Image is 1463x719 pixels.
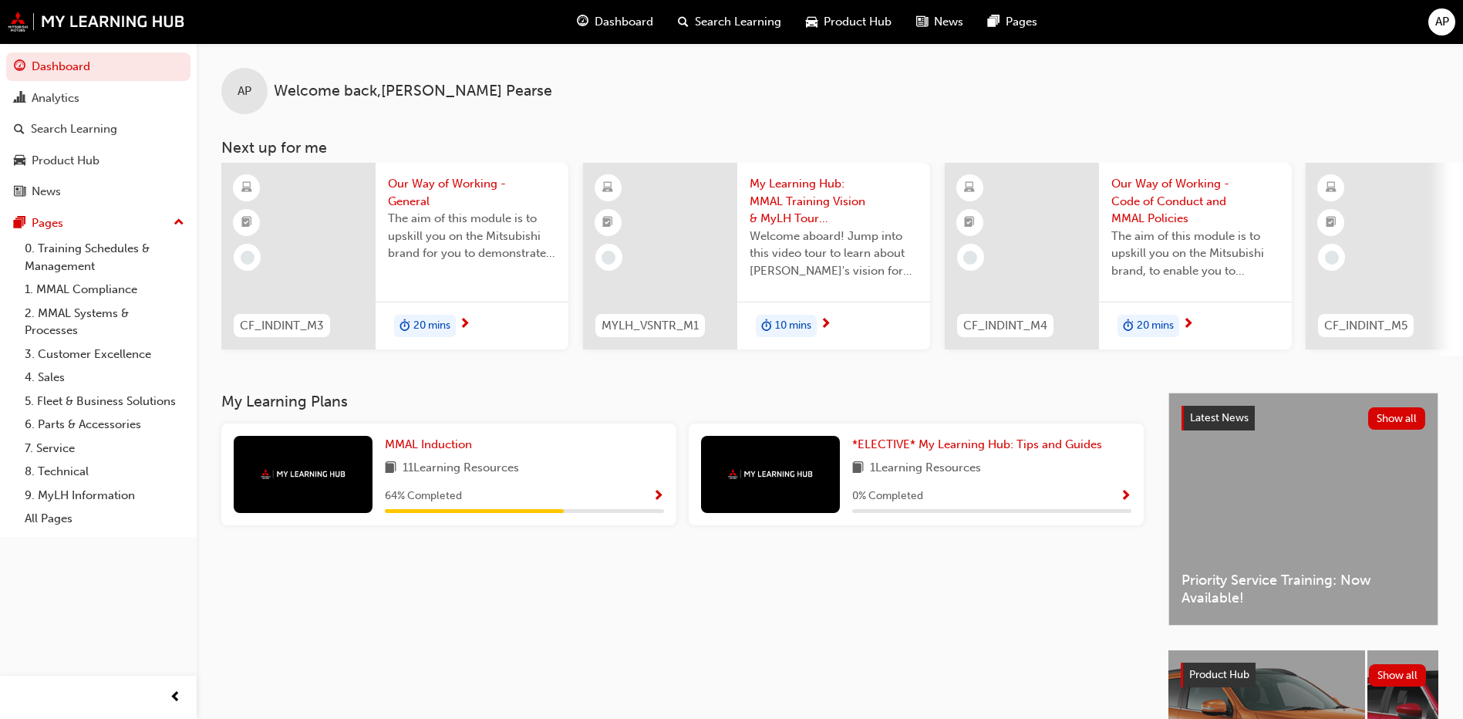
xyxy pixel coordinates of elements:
a: News [6,177,190,206]
a: 0. Training Schedules & Management [19,237,190,278]
h3: Next up for me [197,139,1463,157]
button: Show Progress [652,487,664,506]
h3: My Learning Plans [221,393,1144,410]
span: news-icon [14,185,25,199]
span: next-icon [820,318,831,332]
span: CF_INDINT_M5 [1324,317,1407,335]
span: Show Progress [652,490,664,504]
span: CF_INDINT_M4 [963,317,1047,335]
button: Pages [6,209,190,238]
span: News [934,13,963,31]
a: news-iconNews [904,6,976,38]
a: car-iconProduct Hub [794,6,904,38]
span: chart-icon [14,92,25,106]
span: Our Way of Working - Code of Conduct and MMAL Policies [1111,175,1279,228]
span: duration-icon [399,316,410,336]
a: guage-iconDashboard [565,6,666,38]
span: learningRecordVerb_NONE-icon [1325,251,1339,265]
span: CF_INDINT_M3 [240,317,324,335]
div: Pages [32,214,63,232]
span: search-icon [14,123,25,137]
img: mmal [261,469,346,479]
button: AP [1428,8,1455,35]
span: 10 mins [775,317,811,335]
span: Show Progress [1120,490,1131,504]
span: 20 mins [413,317,450,335]
span: next-icon [459,318,470,332]
span: book-icon [385,459,396,478]
span: The aim of this module is to upskill you on the Mitsubishi brand for you to demonstrate the same ... [388,210,556,262]
span: booktick-icon [241,213,252,233]
a: 1. MMAL Compliance [19,278,190,302]
a: CF_INDINT_M3Our Way of Working - GeneralThe aim of this module is to upskill you on the Mitsubish... [221,163,568,349]
span: guage-icon [14,60,25,74]
span: learningRecordVerb_NONE-icon [602,251,615,265]
span: AP [1435,13,1449,31]
span: Latest News [1190,411,1249,424]
span: car-icon [14,154,25,168]
span: 20 mins [1137,317,1174,335]
span: learningRecordVerb_NONE-icon [963,251,977,265]
div: Analytics [32,89,79,107]
span: 1 Learning Resources [870,459,981,478]
span: up-icon [174,213,184,233]
a: CF_INDINT_M4Our Way of Working - Code of Conduct and MMAL PoliciesThe aim of this module is to up... [945,163,1292,349]
span: Product Hub [824,13,892,31]
a: 9. MyLH Information [19,484,190,508]
span: car-icon [806,12,817,32]
a: Product HubShow all [1181,663,1426,687]
a: Latest NewsShow all [1182,406,1425,430]
span: prev-icon [170,688,181,707]
div: News [32,183,61,201]
span: 11 Learning Resources [403,459,519,478]
a: Dashboard [6,52,190,81]
span: duration-icon [1123,316,1134,336]
a: Latest NewsShow allPriority Service Training: Now Available! [1168,393,1438,626]
span: *ELECTIVE* My Learning Hub: Tips and Guides [852,437,1102,451]
span: booktick-icon [964,213,975,233]
span: Welcome back , [PERSON_NAME] Pearse [274,83,552,100]
span: My Learning Hub: MMAL Training Vision & MyLH Tour (Elective) [750,175,918,228]
span: AP [238,83,251,100]
span: pages-icon [14,217,25,231]
span: Product Hub [1189,668,1249,681]
span: booktick-icon [602,213,613,233]
a: 5. Fleet & Business Solutions [19,390,190,414]
span: MMAL Induction [385,437,472,451]
span: Priority Service Training: Now Available! [1182,572,1425,606]
button: Show Progress [1120,487,1131,506]
button: Show all [1369,664,1427,687]
span: Search Learning [695,13,781,31]
a: All Pages [19,507,190,531]
span: 64 % Completed [385,488,462,505]
a: *ELECTIVE* My Learning Hub: Tips and Guides [852,436,1108,454]
button: DashboardAnalyticsSearch LearningProduct HubNews [6,49,190,209]
span: Welcome aboard! Jump into this video tour to learn about [PERSON_NAME]'s vision for your learning... [750,228,918,280]
img: mmal [8,12,185,32]
img: mmal [728,469,813,479]
span: Our Way of Working - General [388,175,556,210]
a: 7. Service [19,437,190,461]
span: learningResourceType_ELEARNING-icon [1326,178,1337,198]
a: MYLH_VSNTR_M1My Learning Hub: MMAL Training Vision & MyLH Tour (Elective)Welcome aboard! Jump int... [583,163,930,349]
a: 3. Customer Excellence [19,343,190,366]
span: The aim of this module is to upskill you on the Mitsubishi brand, to enable you to demonstrate an... [1111,228,1279,280]
a: pages-iconPages [976,6,1050,38]
span: MYLH_VSNTR_M1 [602,317,699,335]
span: guage-icon [577,12,588,32]
a: 8. Technical [19,460,190,484]
span: learningResourceType_ELEARNING-icon [602,178,613,198]
span: Dashboard [595,13,653,31]
span: search-icon [678,12,689,32]
a: 2. MMAL Systems & Processes [19,302,190,343]
span: news-icon [916,12,928,32]
a: Analytics [6,84,190,113]
span: duration-icon [761,316,772,336]
a: 4. Sales [19,366,190,390]
a: MMAL Induction [385,436,478,454]
span: learningRecordVerb_NONE-icon [241,251,255,265]
a: Product Hub [6,147,190,175]
a: 6. Parts & Accessories [19,413,190,437]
